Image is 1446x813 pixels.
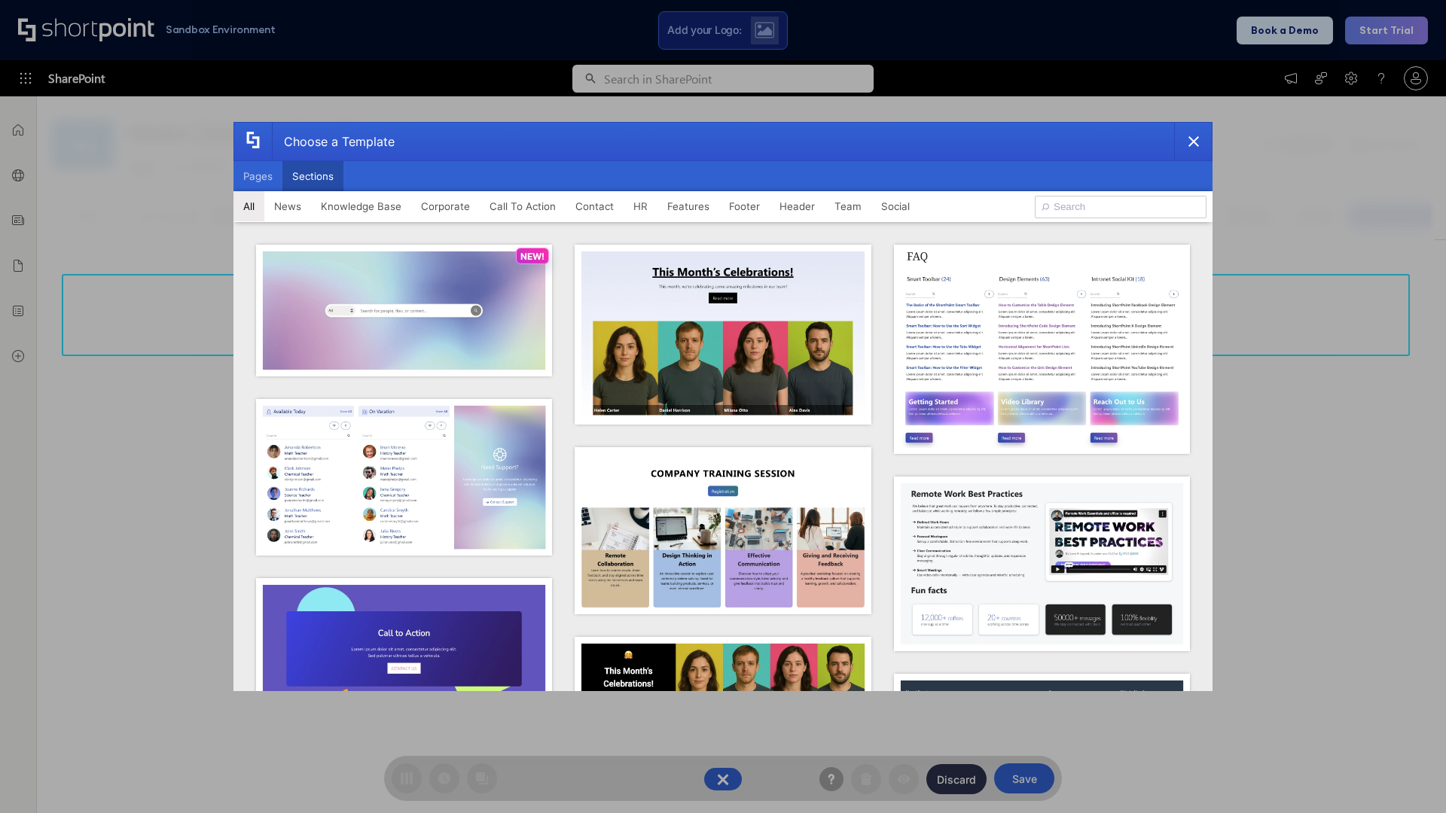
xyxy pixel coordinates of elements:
[1035,196,1207,218] input: Search
[624,191,657,221] button: HR
[566,191,624,221] button: Contact
[480,191,566,221] button: Call To Action
[311,191,411,221] button: Knowledge Base
[1371,741,1446,813] iframe: Chat Widget
[871,191,920,221] button: Social
[233,122,1213,691] div: template selector
[233,161,282,191] button: Pages
[411,191,480,221] button: Corporate
[264,191,311,221] button: News
[770,191,825,221] button: Header
[282,161,343,191] button: Sections
[233,191,264,221] button: All
[520,251,545,262] p: NEW!
[272,123,395,160] div: Choose a Template
[657,191,719,221] button: Features
[825,191,871,221] button: Team
[719,191,770,221] button: Footer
